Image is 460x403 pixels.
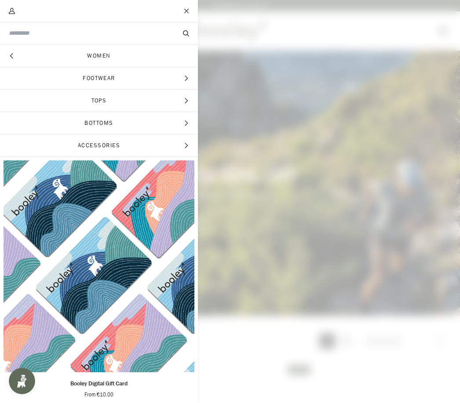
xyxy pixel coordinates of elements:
[9,29,160,37] input: Search our store
[84,391,113,398] span: From €10.00
[4,160,194,372] product-grid-item-variant: €10.00
[4,160,194,398] product-grid-item: Booley Digital Gift Card
[4,376,194,398] a: Booley Digital Gift Card
[9,368,35,394] iframe: Button to open loyalty program pop-up
[4,160,194,372] a: Booley Digital Gift Card
[70,379,128,388] p: Booley Digital Gift Card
